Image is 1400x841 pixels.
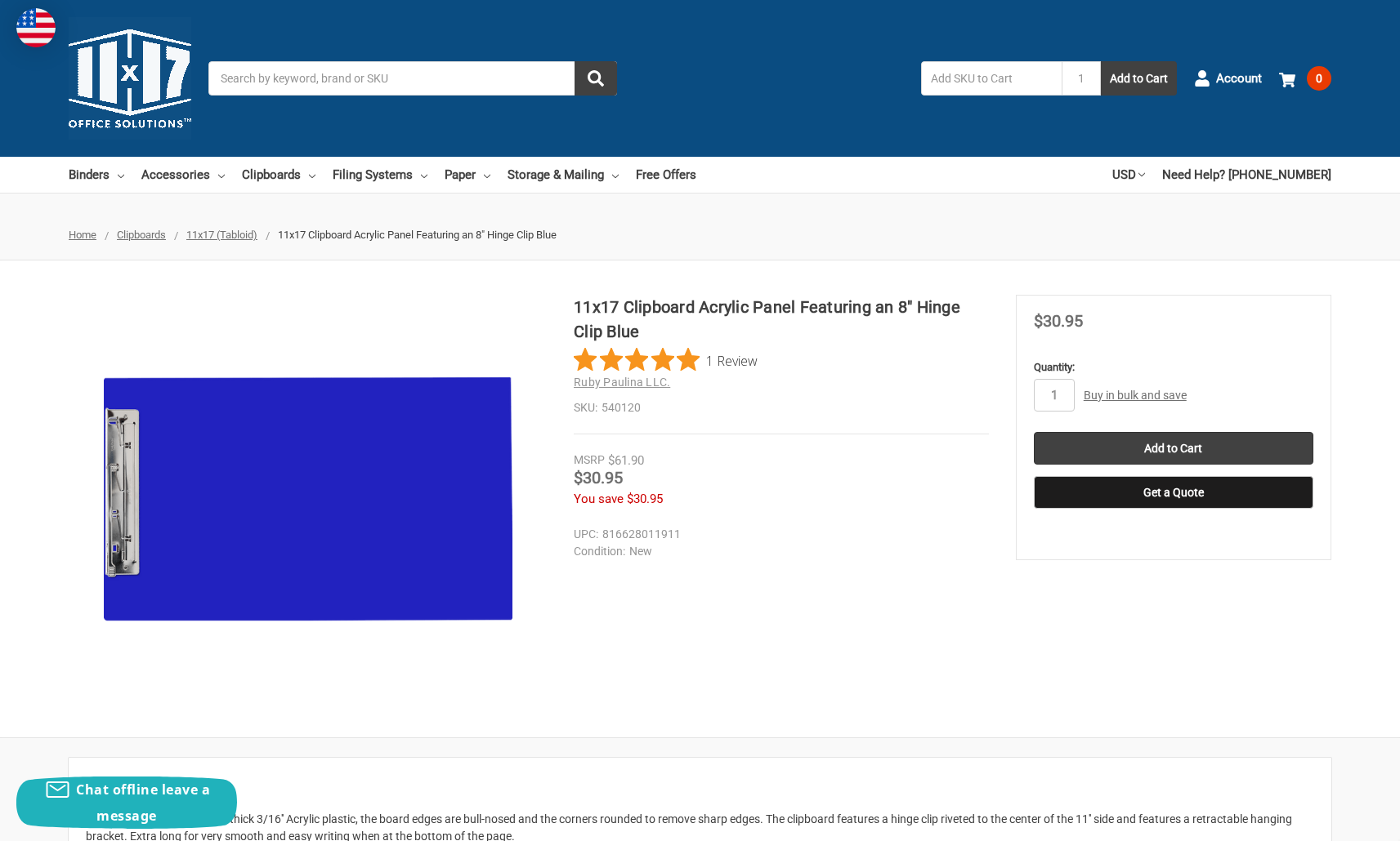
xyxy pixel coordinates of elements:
[627,492,663,506] span: $30.95
[186,229,257,241] a: 11x17 (Tabloid)
[1307,66,1331,91] span: 0
[141,157,225,193] a: Accessories
[921,61,1062,96] input: Add SKU to Cart
[69,17,191,140] img: 11x17.com
[574,526,982,543] dd: 816628011911
[445,157,490,193] a: Paper
[208,61,617,96] input: Search by keyword, brand or SKU
[1084,389,1187,402] a: Buy in bulk and save
[574,399,597,416] dt: SKU:
[333,157,427,193] a: Filing Systems
[706,348,758,372] span: 1 Review
[1162,157,1331,193] a: Need Help? [PHONE_NUMBER]
[574,492,624,506] span: You save
[574,526,598,543] dt: UPC:
[574,399,989,416] dd: 540120
[69,157,124,193] a: Binders
[1216,69,1262,88] span: Account
[1112,157,1145,193] a: USD
[608,453,644,468] span: $61.90
[1194,57,1262,100] a: Account
[1034,311,1083,331] span: $30.95
[574,376,670,389] a: Ruby Paulina LLC.
[104,295,512,703] img: 11x17 Clipboard Acrylic Panel Featuring an 8" Hinge Clip Blue
[508,157,619,193] a: Storage & Mailing
[636,157,696,193] a: Free Offers
[76,781,210,825] span: Chat offline leave a message
[1034,476,1313,509] button: Get a Quote
[1034,432,1313,465] input: Add to Cart
[16,776,237,829] button: Chat offline leave a message
[117,229,166,241] a: Clipboards
[278,229,557,241] span: 11x17 Clipboard Acrylic Panel Featuring an 8" Hinge Clip Blue
[574,543,625,560] dt: Condition:
[574,295,989,344] h1: 11x17 Clipboard Acrylic Panel Featuring an 8" Hinge Clip Blue
[86,775,1314,799] h2: Description
[574,452,605,469] div: MSRP
[1101,61,1177,96] button: Add to Cart
[574,543,982,560] dd: New
[69,229,96,241] a: Home
[574,348,758,372] button: Rated 5 out of 5 stars from 1 reviews. Jump to reviews.
[574,468,623,487] span: $30.95
[1279,57,1331,100] a: 0
[242,157,315,193] a: Clipboards
[1034,359,1313,376] label: Quantity:
[16,8,56,47] img: duty and tax information for United States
